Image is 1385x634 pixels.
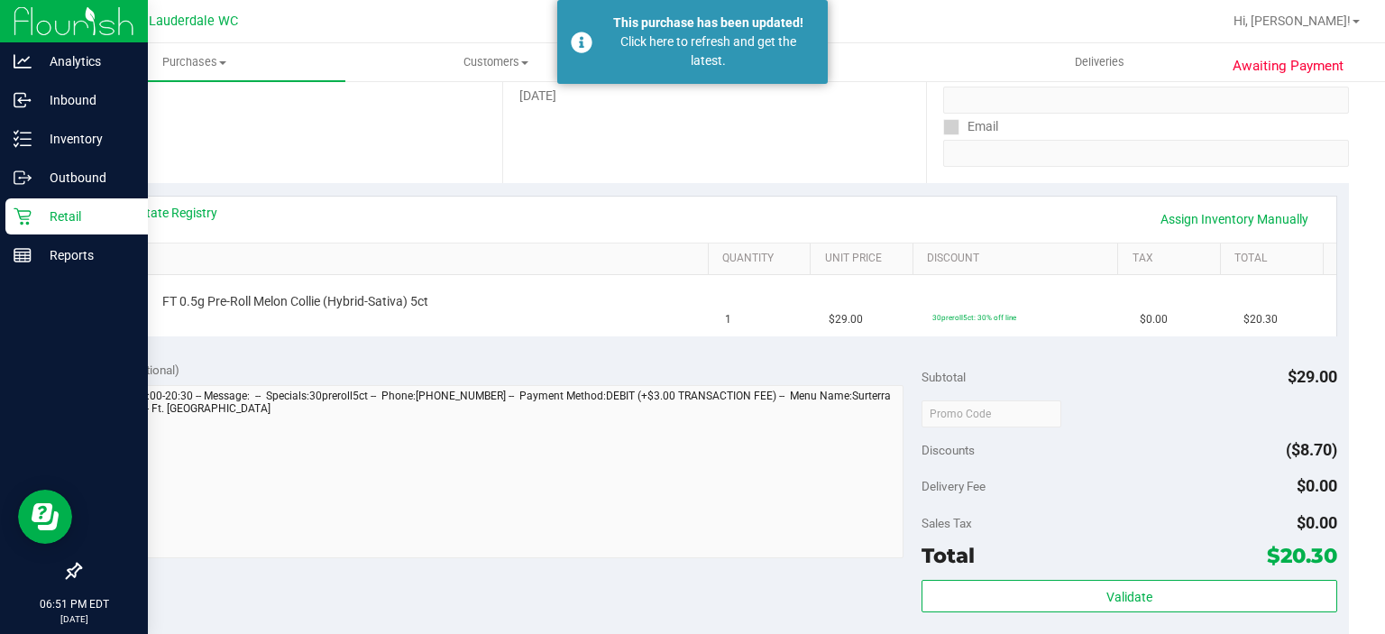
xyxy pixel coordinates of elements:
span: Customers [346,54,647,70]
span: Sales Tax [922,516,972,530]
p: Inbound [32,89,140,111]
a: View State Registry [109,204,217,222]
span: Hi, [PERSON_NAME]! [1234,14,1351,28]
inline-svg: Inventory [14,130,32,148]
a: Assign Inventory Manually [1149,204,1320,234]
inline-svg: Analytics [14,52,32,70]
a: Purchases [43,43,345,81]
span: $0.00 [1140,311,1168,328]
span: 30preroll5ct: 30% off line [932,313,1016,322]
p: 06:51 PM EDT [8,596,140,612]
span: Validate [1106,590,1152,604]
a: Deliveries [949,43,1251,81]
a: Tax [1133,252,1214,266]
span: $20.30 [1267,543,1337,568]
div: Click here to refresh and get the latest. [602,32,814,70]
inline-svg: Retail [14,207,32,225]
input: Promo Code [922,400,1061,427]
div: [DATE] [519,87,909,106]
p: Inventory [32,128,140,150]
inline-svg: Reports [14,246,32,264]
span: Awaiting Payment [1233,56,1344,77]
span: Purchases [43,54,345,70]
span: $0.00 [1297,513,1337,532]
a: Quantity [722,252,803,266]
p: [DATE] [8,612,140,626]
span: $0.00 [1297,476,1337,495]
input: Format: (999) 999-9999 [943,87,1349,114]
span: Discounts [922,434,975,466]
span: ($8.70) [1286,440,1337,459]
button: Validate [922,580,1336,612]
inline-svg: Inbound [14,91,32,109]
span: FT 0.5g Pre-Roll Melon Collie (Hybrid-Sativa) 5ct [162,293,428,310]
span: Deliveries [1050,54,1149,70]
a: Total [1234,252,1316,266]
p: Retail [32,206,140,227]
span: $29.00 [1288,367,1337,386]
span: Delivery Fee [922,479,986,493]
p: Analytics [32,51,140,72]
iframe: Resource center [18,490,72,544]
p: Reports [32,244,140,266]
a: Unit Price [825,252,906,266]
a: Discount [927,252,1111,266]
a: SKU [106,252,701,266]
label: Email [943,114,998,140]
span: $20.30 [1243,311,1278,328]
span: Ft. Lauderdale WC [130,14,238,29]
inline-svg: Outbound [14,169,32,187]
span: Total [922,543,975,568]
span: Subtotal [922,370,966,384]
span: $29.00 [829,311,863,328]
div: This purchase has been updated! [602,14,814,32]
a: Customers [345,43,647,81]
p: Outbound [32,167,140,188]
span: 1 [725,311,731,328]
